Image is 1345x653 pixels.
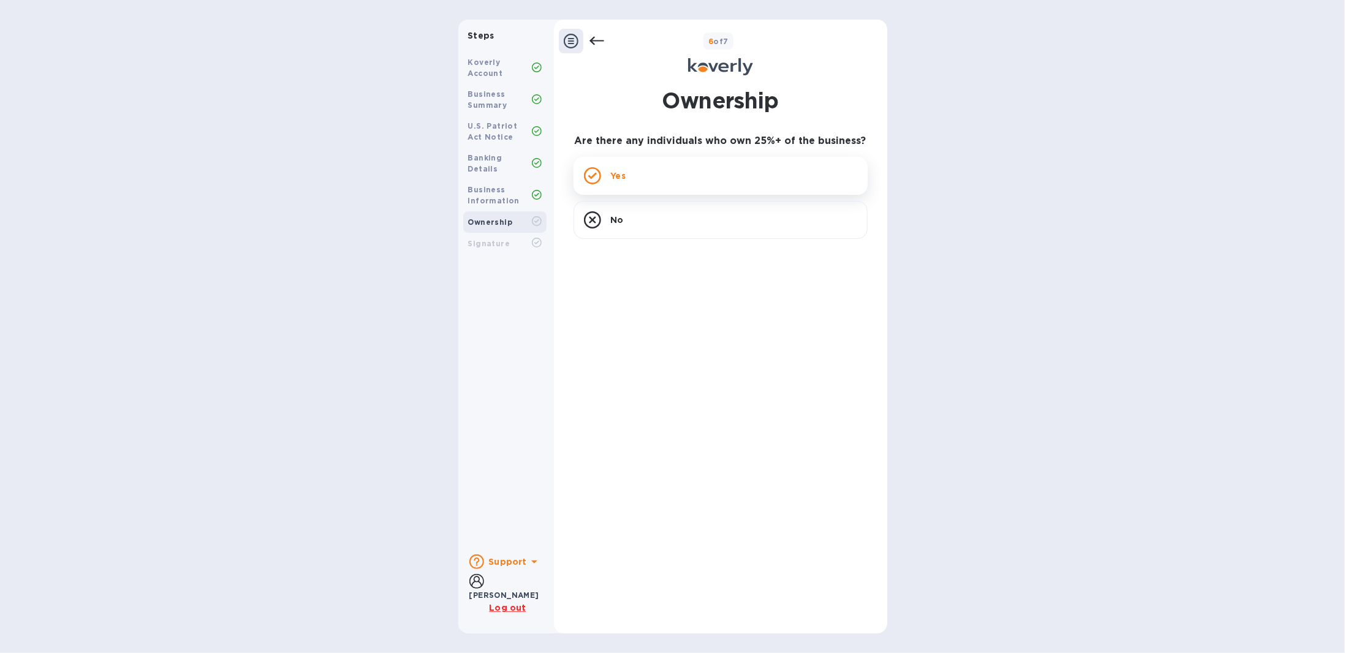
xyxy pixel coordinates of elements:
[574,135,868,147] h3: Are there any individuals who own 25%+ of the business?
[468,89,507,110] b: Business Summary
[468,239,510,248] b: Signature
[468,121,518,142] b: U.S. Patriot Act Notice
[662,85,779,116] h1: Ownership
[468,185,520,205] b: Business Information
[708,37,713,46] span: 6
[469,591,539,600] b: [PERSON_NAME]
[489,603,526,613] u: Log out
[468,31,494,40] b: Steps
[468,58,503,78] b: Koverly Account
[468,153,502,173] b: Banking Details
[489,557,527,567] b: Support
[611,170,626,182] p: Yes
[611,214,624,226] p: No
[708,37,729,46] b: of 7
[468,217,513,227] b: Ownership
